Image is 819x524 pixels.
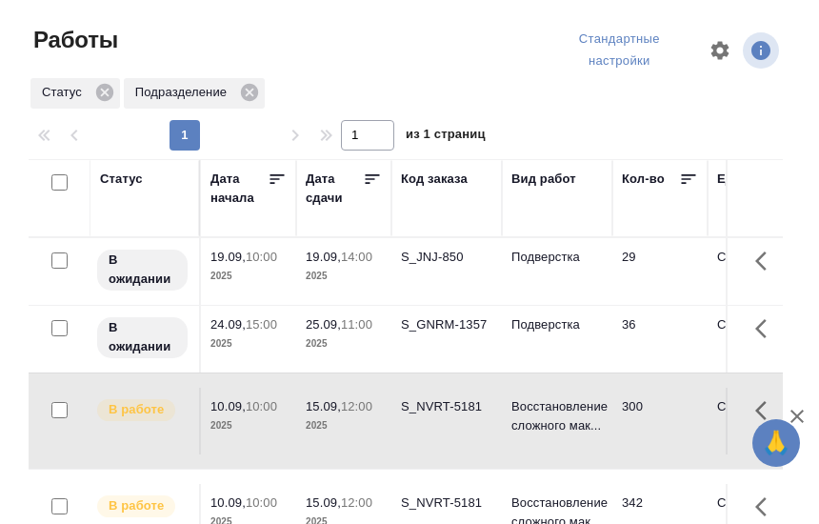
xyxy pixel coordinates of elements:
[306,399,341,413] p: 15.09,
[246,399,277,413] p: 10:00
[622,170,665,189] div: Кол-во
[135,83,233,102] p: Подразделение
[210,267,287,286] p: 2025
[341,317,372,332] p: 11:00
[511,315,603,334] p: Подверстка
[210,317,246,332] p: 24.09,
[210,416,287,435] p: 2025
[210,399,246,413] p: 10.09,
[612,238,708,305] td: 29
[109,400,164,419] p: В работе
[542,25,697,76] div: split button
[401,397,492,416] div: S_NVRT-5181
[29,25,118,55] span: Работы
[306,416,382,435] p: 2025
[246,495,277,510] p: 10:00
[744,238,789,284] button: Здесь прячутся важные кнопки
[30,78,120,109] div: Статус
[406,123,486,151] span: из 1 страниц
[95,494,190,519] div: Исполнитель выполняет работу
[697,28,743,73] span: Настроить таблицу
[306,495,341,510] p: 15.09,
[246,250,277,264] p: 10:00
[401,248,492,267] div: S_JNJ-850
[109,496,164,515] p: В работе
[306,250,341,264] p: 19.09,
[341,495,372,510] p: 12:00
[306,170,363,208] div: Дата сдачи
[744,388,789,433] button: Здесь прячутся важные кнопки
[612,306,708,373] td: 36
[511,170,576,189] div: Вид работ
[708,388,818,454] td: Страница А4
[42,83,89,102] p: Статус
[124,78,265,109] div: Подразделение
[511,248,603,267] p: Подверстка
[401,494,492,513] div: S_NVRT-5181
[109,251,176,289] p: В ожидании
[708,238,818,305] td: Страница А4
[708,306,818,373] td: Страница А4
[246,317,277,332] p: 15:00
[210,170,268,208] div: Дата начала
[401,315,492,334] div: S_GNRM-1357
[306,317,341,332] p: 25.09,
[210,495,246,510] p: 10.09,
[210,250,246,264] p: 19.09,
[100,170,143,189] div: Статус
[752,419,800,467] button: 🙏
[210,334,287,353] p: 2025
[109,318,176,356] p: В ожидании
[612,388,708,454] td: 300
[760,423,792,463] span: 🙏
[511,397,603,435] p: Восстановление сложного мак...
[401,170,468,189] div: Код заказа
[341,399,372,413] p: 12:00
[95,315,190,360] div: Исполнитель назначен, приступать к работе пока рано
[306,267,382,286] p: 2025
[744,306,789,352] button: Здесь прячутся важные кнопки
[341,250,372,264] p: 14:00
[306,334,382,353] p: 2025
[743,32,783,69] span: Посмотреть информацию
[717,170,764,189] div: Ед. изм
[95,248,190,292] div: Исполнитель назначен, приступать к работе пока рано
